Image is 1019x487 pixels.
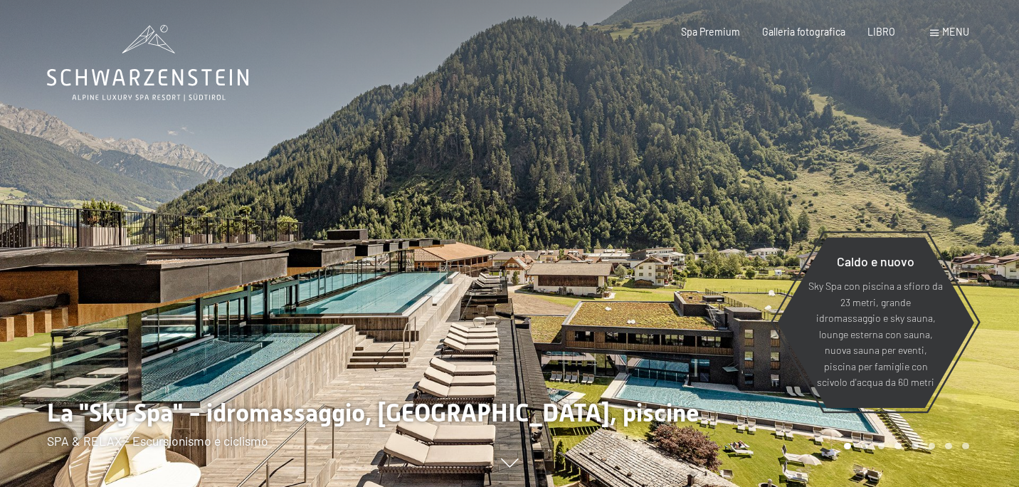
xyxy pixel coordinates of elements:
[962,443,969,450] div: Pagina 8 della giostra
[878,443,885,450] div: Pagina 3 della giostra
[894,443,902,450] div: Pagina 4 del carosello
[945,443,952,450] div: Carosello Pagina 7
[839,443,968,450] div: Paginazione carosello
[912,443,919,450] div: Pagina 5 della giostra
[762,26,845,38] a: Galleria fotografica
[776,236,975,409] a: Caldo e nuovo Sky Spa con piscina a sfioro da 23 metri, grande idromassaggio e sky sauna, lounge ...
[681,26,740,38] a: Spa Premium
[867,26,895,38] a: LIBRO
[808,280,943,388] font: Sky Spa con piscina a sfioro da 23 metri, grande idromassaggio e sky sauna, lounge esterna con sa...
[929,443,936,450] div: Pagina 6 della giostra
[861,443,868,450] div: Carosello Pagina 2
[844,443,851,450] div: Pagina Carosello 1 (Diapositiva corrente)
[837,253,914,269] font: Caldo e nuovo
[942,26,969,38] font: menu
